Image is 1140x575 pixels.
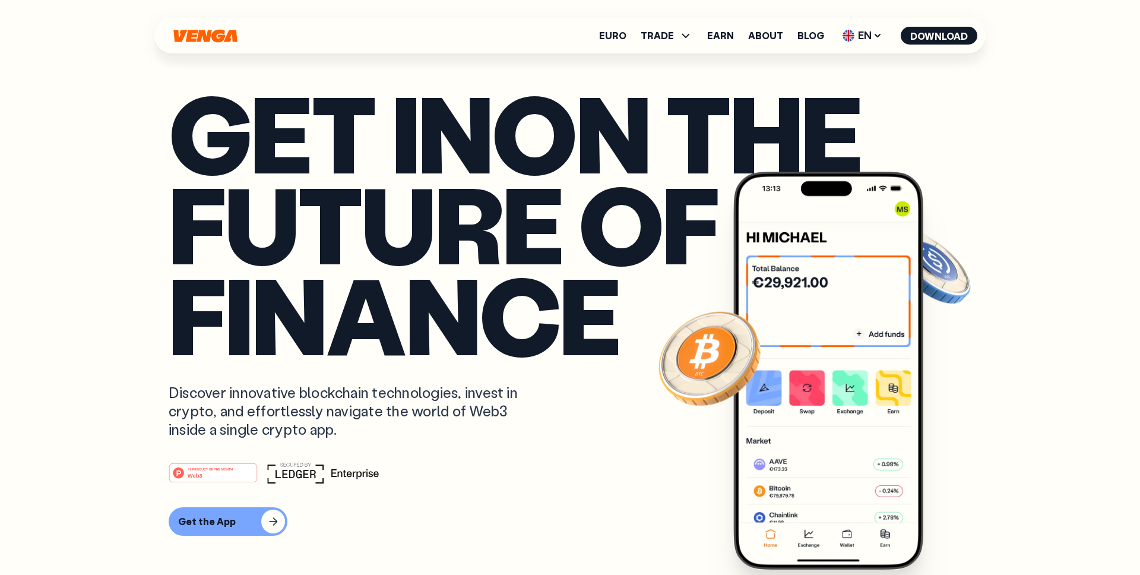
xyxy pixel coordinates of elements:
tspan: #1 PRODUCT OF THE MONTH [188,467,233,471]
button: Download [901,27,977,45]
a: Get the App [169,507,971,536]
p: Get in on the future of finance [169,87,971,359]
a: Blog [797,31,824,40]
a: About [748,31,783,40]
a: Earn [707,31,734,40]
a: #1 PRODUCT OF THE MONTHWeb3 [169,470,258,485]
tspan: Web3 [188,472,202,479]
img: USDC coin [888,224,973,309]
div: Get the App [178,516,236,527]
img: Bitcoin [656,304,763,411]
span: TRADE [641,31,674,40]
p: Discover innovative blockchain technologies, invest in crypto, and effortlessly navigate the worl... [169,383,544,439]
button: Get the App [169,507,287,536]
img: flag-uk [843,30,854,42]
a: Euro [599,31,626,40]
span: EN [838,26,886,45]
img: Venga app main [733,172,923,570]
svg: Home [172,29,239,43]
span: TRADE [641,29,693,43]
